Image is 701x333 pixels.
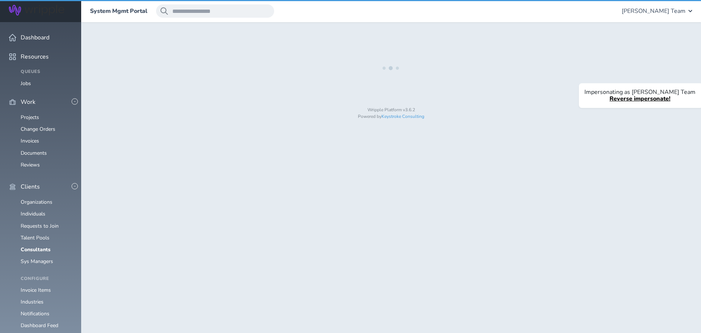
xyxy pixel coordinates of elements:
[21,199,52,206] a: Organizations
[72,98,78,105] button: -
[100,108,683,113] p: Wripple Platform v3.6.2
[21,150,47,157] a: Documents
[21,80,31,87] a: Jobs
[21,114,39,121] a: Projects
[21,69,72,74] h4: Queues
[21,34,49,41] span: Dashboard
[21,287,51,294] a: Invoice Items
[622,8,686,14] span: [PERSON_NAME] Team
[21,126,55,133] a: Change Orders
[21,210,45,217] a: Individuals
[21,322,58,329] a: Dashboard Feed
[72,183,78,189] button: -
[21,298,44,305] a: Industries
[21,137,39,144] a: Invoices
[21,183,40,190] span: Clients
[21,276,72,281] h4: Configure
[21,161,40,168] a: Reviews
[9,5,64,15] img: Wripple
[21,99,35,105] span: Work
[21,222,59,229] a: Requests to Join
[100,114,683,119] p: Powered by
[21,258,53,265] a: Sys Managers
[610,95,670,103] a: Reverse impersonate!
[90,8,147,14] a: System Mgmt Portal
[21,234,49,241] a: Talent Pools
[381,113,424,119] a: Keystroke Consulting
[584,89,695,95] p: Impersonating as [PERSON_NAME] Team
[21,310,49,317] a: Notifications
[21,246,51,253] a: Consultants
[622,4,692,18] button: [PERSON_NAME] Team
[21,53,49,60] span: Resources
